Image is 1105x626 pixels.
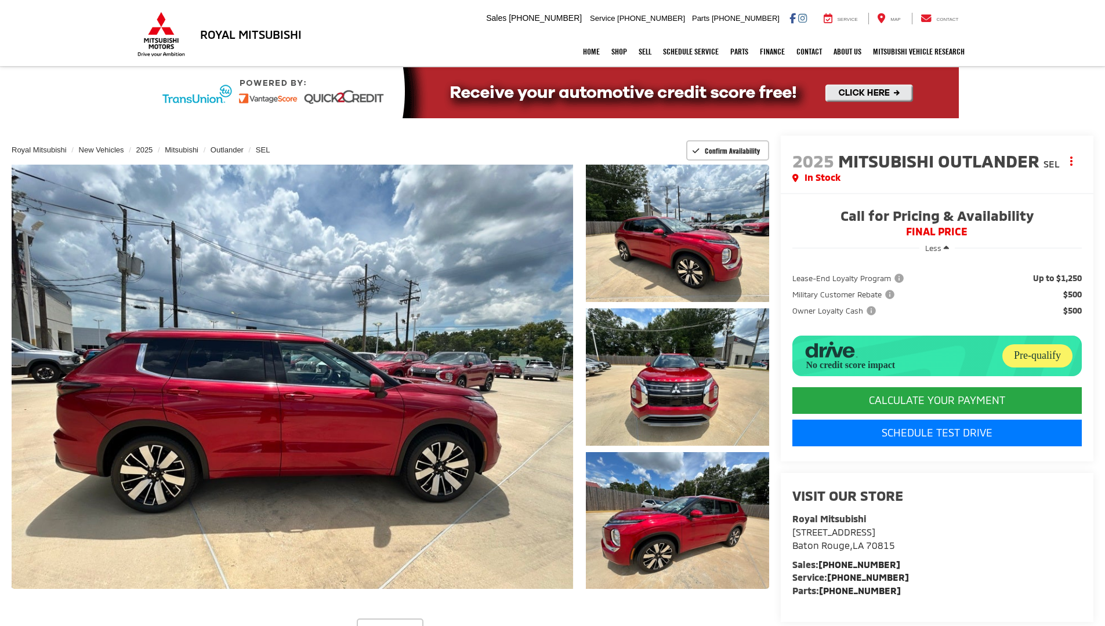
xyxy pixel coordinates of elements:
[792,585,901,596] strong: Parts:
[792,305,878,316] span: Owner Loyalty Cash
[165,145,198,154] a: Mitsubishi
[584,450,770,591] img: 2025 Mitsubishi Outlander SEL
[827,572,909,583] a: [PHONE_NUMBER]
[1044,158,1060,169] span: SEL
[584,307,770,447] img: 2025 Mitsubishi Outlander SEL
[754,37,791,66] a: Finance
[1063,305,1082,316] span: $500
[1061,151,1082,171] button: Actions
[828,37,867,66] a: About Us
[1063,289,1082,300] span: $500
[792,513,866,524] strong: Royal Mitsubishi
[577,37,606,66] a: Home
[936,17,958,22] span: Contact
[12,145,67,154] a: Royal Mitsubishi
[792,209,1082,226] span: Call for Pricing & Availability
[868,13,909,24] a: Map
[818,559,900,570] a: [PHONE_NUMBER]
[792,387,1082,414] : CALCULATE YOUR PAYMENT
[791,37,828,66] a: Contact
[798,13,807,23] a: Instagram: Click to visit our Instagram page
[838,150,1044,171] span: Mitsubishi Outlander
[1033,272,1082,284] span: Up to $1,250
[590,14,615,23] span: Service
[912,13,968,24] a: Contact
[147,67,959,118] img: Quick2Credit
[692,14,709,23] span: Parts
[686,140,769,161] button: Confirm Availability
[586,452,769,589] a: Expand Photo 3
[211,145,244,154] a: Outlander
[79,145,124,154] a: New Vehicles
[925,243,941,253] span: Less
[617,14,685,23] span: [PHONE_NUMBER]
[6,162,578,591] img: 2025 Mitsubishi Outlander SEL
[792,272,906,284] span: Lease-End Loyalty Program
[633,37,657,66] a: Sell
[792,540,895,551] span: ,
[819,585,901,596] a: [PHONE_NUMBER]
[606,37,633,66] a: Shop
[586,165,769,302] a: Expand Photo 1
[136,145,153,154] a: 2025
[792,150,834,171] span: 2025
[792,272,908,284] button: Lease-End Loyalty Program
[867,37,970,66] a: Mitsubishi Vehicle Research
[200,28,302,41] h3: Royal Mitsubishi
[890,17,900,22] span: Map
[792,289,899,300] button: Military Customer Rebate
[792,226,1082,238] span: FINAL PRICE
[805,171,840,184] span: In Stock
[584,163,770,303] img: 2025 Mitsubishi Outlander SEL
[789,13,796,23] a: Facebook: Click to visit our Facebook page
[724,37,754,66] a: Parts: Opens in a new tab
[509,13,582,23] span: [PHONE_NUMBER]
[12,165,573,589] a: Expand Photo 0
[866,540,895,551] span: 70815
[256,145,270,154] a: SEL
[792,289,897,300] span: Military Customer Rebate
[792,540,850,551] span: Baton Rouge
[838,17,858,22] span: Service
[792,526,895,551] a: [STREET_ADDRESS] Baton Rouge,LA 70815
[792,559,900,570] strong: Sales:
[919,238,955,259] button: Less
[815,13,867,24] a: Service
[792,526,875,537] span: [STREET_ADDRESS]
[792,420,1082,446] a: Schedule Test Drive
[712,14,780,23] span: [PHONE_NUMBER]
[792,488,1082,503] h2: Visit our Store
[657,37,724,66] a: Schedule Service: Opens in a new tab
[853,540,864,551] span: LA
[705,146,760,155] span: Confirm Availability
[1070,156,1073,166] span: dropdown dots
[792,305,880,316] button: Owner Loyalty Cash
[486,13,506,23] span: Sales
[792,572,909,583] strong: Service:
[586,308,769,446] a: Expand Photo 2
[135,12,187,57] img: Mitsubishi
